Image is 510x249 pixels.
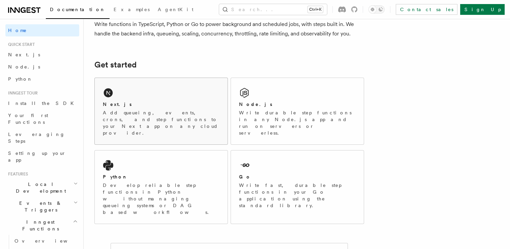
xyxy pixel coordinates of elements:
span: Overview [14,238,84,244]
a: PythonDevelop reliable step functions in Python without managing queueing systems or DAG based wo... [94,150,228,224]
span: Events & Triggers [5,200,73,213]
span: Documentation [50,7,106,12]
a: Examples [110,2,154,18]
a: Next.js [5,49,79,61]
a: Leveraging Steps [5,128,79,147]
span: Quick start [5,42,35,47]
a: Setting up your app [5,147,79,166]
a: GoWrite fast, durable step functions in your Go application using the standard library. [231,150,364,224]
span: Leveraging Steps [8,132,65,144]
a: Get started [94,60,137,70]
h2: Node.js [239,101,272,108]
span: Node.js [8,64,40,70]
a: Python [5,73,79,85]
h2: Next.js [103,101,132,108]
span: Next.js [8,52,40,57]
a: Next.jsAdd queueing, events, crons, and step functions to your Next app on any cloud provider. [94,78,228,145]
a: Node.jsWrite durable step functions in any Node.js app and run on servers or serverless. [231,78,364,145]
p: Write fast, durable step functions in your Go application using the standard library. [239,182,356,209]
h2: Python [103,173,128,180]
button: Events & Triggers [5,197,79,216]
a: Node.js [5,61,79,73]
span: Your first Functions [8,113,48,125]
button: Toggle dark mode [368,5,385,13]
a: Documentation [46,2,110,19]
p: Write functions in TypeScript, Python or Go to power background and scheduled jobs, with steps bu... [94,20,364,38]
p: Develop reliable step functions in Python without managing queueing systems or DAG based workflows. [103,182,219,216]
a: Contact sales [396,4,457,15]
span: Install the SDK [8,101,78,106]
p: Write durable step functions in any Node.js app and run on servers or serverless. [239,109,356,136]
a: Home [5,24,79,36]
a: Overview [12,235,79,247]
span: Local Development [5,181,73,194]
a: AgentKit [154,2,198,18]
span: Features [5,171,28,177]
h2: Go [239,173,251,180]
span: Inngest Functions [5,219,73,232]
span: Inngest tour [5,90,38,96]
kbd: Ctrl+K [308,6,323,13]
button: Search...Ctrl+K [219,4,327,15]
span: Examples [114,7,150,12]
a: Install the SDK [5,97,79,109]
span: Setting up your app [8,150,66,163]
p: Add queueing, events, crons, and step functions to your Next app on any cloud provider. [103,109,219,136]
button: Local Development [5,178,79,197]
a: Sign Up [460,4,505,15]
span: AgentKit [158,7,193,12]
button: Inngest Functions [5,216,79,235]
span: Home [8,27,27,34]
a: Your first Functions [5,109,79,128]
span: Python [8,76,33,82]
